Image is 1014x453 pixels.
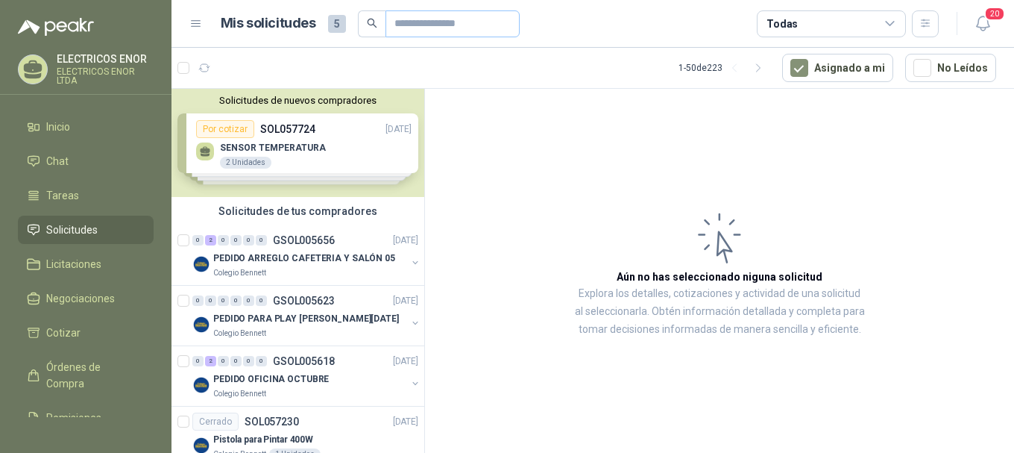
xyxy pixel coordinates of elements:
div: 0 [256,235,267,246]
span: Licitaciones [46,256,101,272]
p: [DATE] [393,294,418,308]
p: Pistola para Pintar 400W [213,433,313,447]
p: Explora los detalles, cotizaciones y actividad de una solicitud al seleccionarla. Obtén informaci... [574,285,865,339]
a: Remisiones [18,404,154,432]
p: ELECTRICOS ENOR LTDA [57,67,154,85]
div: Cerrado [192,413,239,431]
a: Chat [18,147,154,175]
button: Solicitudes de nuevos compradores [177,95,418,106]
div: 1 - 50 de 223 [678,56,770,80]
a: Tareas [18,181,154,210]
div: 0 [243,235,254,246]
div: 0 [192,356,204,366]
img: Logo peakr [18,18,94,36]
a: 0 0 0 0 0 0 GSOL005623[DATE] Company LogoPEDIDO PARA PLAY [PERSON_NAME][DATE]Colegio Bennett [192,292,421,340]
div: 0 [243,296,254,306]
div: 2 [205,356,216,366]
div: 0 [256,356,267,366]
span: Negociaciones [46,290,115,307]
span: 20 [984,7,1005,21]
div: 0 [192,296,204,306]
a: Solicitudes [18,216,154,244]
img: Company Logo [192,316,210,334]
a: 0 2 0 0 0 0 GSOL005656[DATE] Company LogoPEDIDO ARREGLO CAFETERIA Y SALÓN 05Colegio Bennett [192,231,421,279]
div: 0 [218,235,229,246]
div: 0 [230,235,242,246]
p: GSOL005623 [273,296,335,306]
p: Colegio Bennett [213,267,266,279]
div: 0 [205,296,216,306]
div: 0 [256,296,267,306]
button: 20 [969,10,996,37]
div: Todas [766,16,798,32]
div: Solicitudes de tus compradores [171,197,424,225]
p: [DATE] [393,234,418,248]
p: [DATE] [393,354,418,369]
p: GSOL005656 [273,235,335,246]
div: 0 [230,356,242,366]
a: Licitaciones [18,250,154,278]
img: Company Logo [192,376,210,394]
p: Colegio Bennett [213,388,266,400]
div: 0 [218,356,229,366]
p: PEDIDO PARA PLAY [PERSON_NAME][DATE] [213,312,399,326]
div: 0 [243,356,254,366]
div: 2 [205,235,216,246]
span: Chat [46,153,69,169]
span: Órdenes de Compra [46,359,139,392]
h3: Aún no has seleccionado niguna solicitud [617,269,822,285]
a: Órdenes de Compra [18,353,154,398]
p: Colegio Bennett [213,328,266,340]
a: Negociaciones [18,284,154,313]
p: GSOL005618 [273,356,335,366]
p: PEDIDO ARREGLO CAFETERIA Y SALÓN 05 [213,252,395,266]
p: SOL057230 [245,416,299,427]
button: No Leídos [905,54,996,82]
p: [DATE] [393,415,418,429]
a: Cotizar [18,319,154,347]
span: Inicio [46,119,70,135]
a: 0 2 0 0 0 0 GSOL005618[DATE] Company LogoPEDIDO OFICINA OCTUBREColegio Bennett [192,352,421,400]
div: 0 [192,235,204,246]
img: Company Logo [192,255,210,273]
a: Inicio [18,113,154,141]
button: Asignado a mi [782,54,893,82]
div: 0 [230,296,242,306]
span: Solicitudes [46,222,98,238]
h1: Mis solicitudes [221,13,316,34]
p: PEDIDO OFICINA OCTUBRE [213,372,329,387]
div: 0 [218,296,229,306]
span: Cotizar [46,325,81,341]
span: 5 [328,15,346,33]
div: Solicitudes de nuevos compradoresPor cotizarSOL057724[DATE] SENSOR TEMPERATURA2 UnidadesPor cotiz... [171,89,424,197]
span: search [367,18,377,28]
span: Tareas [46,187,79,204]
span: Remisiones [46,410,101,426]
p: ELECTRICOS ENOR [57,54,154,64]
